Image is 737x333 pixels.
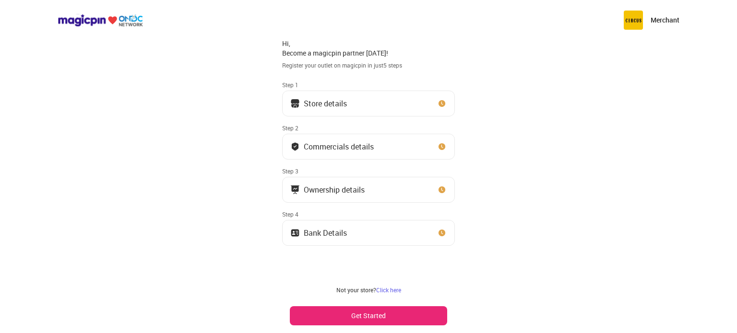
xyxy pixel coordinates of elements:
[282,210,455,218] div: Step 4
[282,61,455,69] div: Register your outlet on magicpin in just 5 steps
[437,185,447,195] img: clock_icon_new.67dbf243.svg
[58,14,143,27] img: ondc-logo-new-small.8a59708e.svg
[282,167,455,175] div: Step 3
[290,185,300,195] img: commercials_icon.983f7837.svg
[290,306,447,325] button: Get Started
[304,230,347,235] div: Bank Details
[290,228,300,238] img: ownership_icon.37569ceb.svg
[282,124,455,132] div: Step 2
[304,144,374,149] div: Commercials details
[290,99,300,108] img: storeIcon.9b1f7264.svg
[282,134,455,160] button: Commercials details
[282,220,455,246] button: Bank Details
[437,228,447,238] img: clock_icon_new.67dbf243.svg
[282,81,455,89] div: Step 1
[282,177,455,203] button: Ownership details
[336,286,376,294] span: Not your store?
[437,142,447,151] img: clock_icon_new.67dbf243.svg
[282,39,455,57] div: Hi, Become a magicpin partner [DATE]!
[304,101,347,106] div: Store details
[624,11,643,30] img: circus.b677b59b.png
[290,142,300,151] img: bank_details_tick.fdc3558c.svg
[304,187,365,192] div: Ownership details
[282,91,455,116] button: Store details
[651,15,679,25] p: Merchant
[437,99,447,108] img: clock_icon_new.67dbf243.svg
[376,286,401,294] a: Click here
